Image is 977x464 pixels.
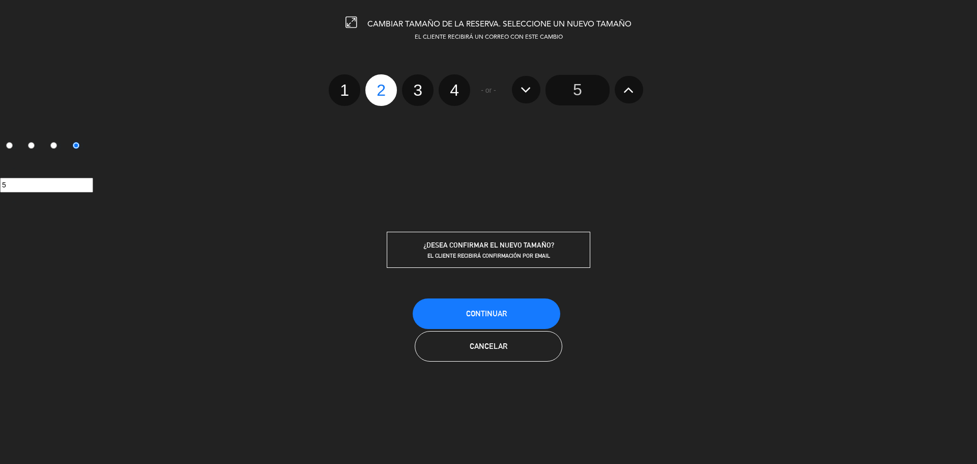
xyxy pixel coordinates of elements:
span: ¿DESEA CONFIRMAR EL NUEVO TAMAÑO? [423,241,554,249]
button: Continuar [413,298,560,329]
span: Cancelar [470,342,507,350]
label: 1 [329,74,360,106]
label: 2 [22,138,45,155]
span: CAMBIAR TAMAÑO DE LA RESERVA. SELECCIONE UN NUEVO TAMAÑO [367,20,631,29]
label: 3 [45,138,67,155]
input: 2 [28,142,35,149]
label: 4 [67,138,89,155]
label: 2 [365,74,397,106]
input: 3 [50,142,57,149]
label: 3 [402,74,434,106]
button: Cancelar [415,331,562,362]
span: Continuar [466,309,507,318]
label: 4 [439,74,470,106]
input: 1 [6,142,13,149]
input: 4 [73,142,79,149]
span: - or - [481,85,496,96]
span: EL CLIENTE RECIBIRÁ CONFIRMACIÓN POR EMAIL [427,252,550,259]
span: EL CLIENTE RECIBIRÁ UN CORREO CON ESTE CAMBIO [415,35,563,40]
